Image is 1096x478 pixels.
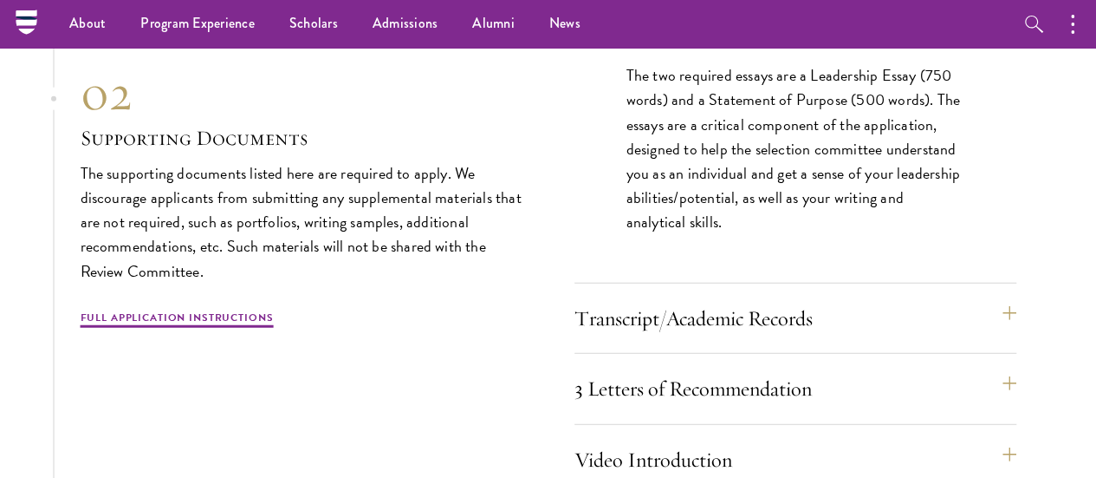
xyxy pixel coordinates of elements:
button: Transcript/Academic Records [574,298,1016,339]
p: The supporting documents listed here are required to apply. We discourage applicants from submitt... [81,161,522,283]
div: 02 [81,62,522,123]
a: Full Application Instructions [81,310,274,331]
h3: Supporting Documents [81,123,522,153]
p: The two required essays are a Leadership Essay (750 words) and a Statement of Purpose (500 words)... [626,63,964,234]
button: 3 Letters of Recommendation [574,368,1016,409]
